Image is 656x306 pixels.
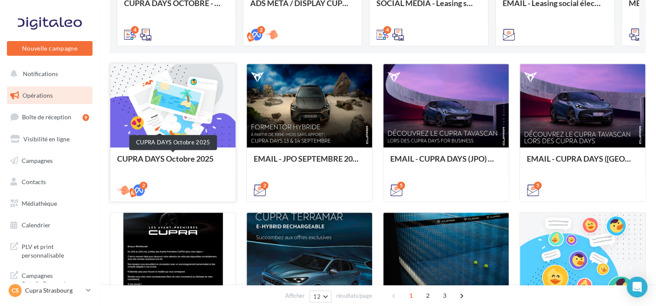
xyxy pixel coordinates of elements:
div: EMAIL - CUPRA DAYS (JPO) Fleet Générique [390,154,502,172]
div: 4 [383,26,391,34]
button: Nouvelle campagne [7,41,92,56]
span: Boîte de réception [22,113,71,121]
span: Notifications [23,70,58,77]
button: Notifications [5,65,91,83]
a: CS Cupra Strasbourg [7,282,92,299]
a: Calendrier [5,216,94,234]
span: Visibilité en ligne [23,135,70,143]
a: Opérations [5,86,94,105]
a: Visibilité en ligne [5,130,94,148]
a: PLV et print personnalisable [5,237,94,263]
span: Médiathèque [22,200,57,207]
span: CS [12,286,19,295]
div: 9 [83,114,89,121]
span: résultats/page [336,292,372,300]
p: Cupra Strasbourg [25,286,83,295]
div: CUPRA DAYS Octobre 2025 [129,135,217,150]
a: Médiathèque [5,194,94,213]
span: Opérations [22,92,53,99]
div: 2 [140,182,147,189]
div: 5 [397,182,405,189]
span: Campagnes [22,156,53,164]
div: 4 [131,26,139,34]
a: Campagnes DataOnDemand [5,266,94,292]
div: EMAIL - JPO SEPTEMBRE 2025 [254,154,365,172]
span: 12 [313,293,321,300]
div: 5 [534,182,541,189]
span: Contacts [22,178,46,185]
span: Campagnes DataOnDemand [22,270,89,288]
div: 2 [257,26,265,34]
span: Calendrier [22,221,51,229]
button: 12 [309,290,331,303]
a: Boîte de réception9 [5,108,94,126]
span: Afficher [285,292,305,300]
span: 3 [438,289,452,303]
a: Campagnes [5,152,94,170]
span: 2 [421,289,435,303]
div: Open Intercom Messenger [627,277,647,297]
div: CUPRA DAYS Octobre 2025 [117,154,229,172]
span: PLV et print personnalisable [22,241,89,259]
span: 1 [404,289,418,303]
div: 2 [261,182,268,189]
div: EMAIL - CUPRA DAYS ([GEOGRAPHIC_DATA]) Private Générique [527,154,638,172]
a: Contacts [5,173,94,191]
